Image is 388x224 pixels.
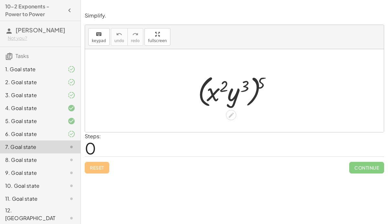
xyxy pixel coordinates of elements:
button: fullscreen [145,28,170,46]
i: Task not started. [68,169,75,177]
i: Task finished and part of it marked as correct. [68,130,75,138]
div: 4. Goal state [5,104,57,112]
i: Task finished and correct. [68,104,75,112]
div: 9. Goal state [5,169,57,177]
i: Task finished and correct. [68,117,75,125]
i: Task not started. [68,156,75,164]
i: undo [116,30,122,38]
span: fullscreen [148,39,167,43]
i: Task finished and part of it marked as correct. [68,65,75,73]
label: Steps: [85,133,101,140]
i: Task not started. [68,143,75,151]
div: 5. Goal state [5,117,57,125]
div: 10. Goal state [5,182,57,190]
div: 2. Goal state [5,78,57,86]
button: keyboardkeypad [88,28,110,46]
i: keyboard [96,30,102,38]
i: Task not started. [68,182,75,190]
h4: 10-2 Exponents - Power to Power [5,3,64,18]
button: undoundo [111,28,128,46]
div: 1. Goal state [5,65,57,73]
span: Tasks [16,52,29,59]
div: 8. Goal state [5,156,57,164]
p: Simplify. [85,12,384,19]
span: redo [131,39,140,43]
i: Task not started. [68,214,75,222]
i: Task finished and part of it marked as correct. [68,78,75,86]
span: 0 [85,138,96,158]
div: 7. Goal state [5,143,57,151]
div: 3. Goal state [5,91,57,99]
div: Edit math [226,110,236,120]
div: 11. Goal state [5,195,57,203]
i: Task finished and part of it marked as correct. [68,91,75,99]
span: undo [114,39,124,43]
span: [PERSON_NAME] [16,26,65,34]
i: redo [132,30,138,38]
i: Task not started. [68,195,75,203]
div: Not you? [8,35,75,41]
div: 6. Goal state [5,130,57,138]
span: keypad [92,39,106,43]
button: redoredo [127,28,143,46]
